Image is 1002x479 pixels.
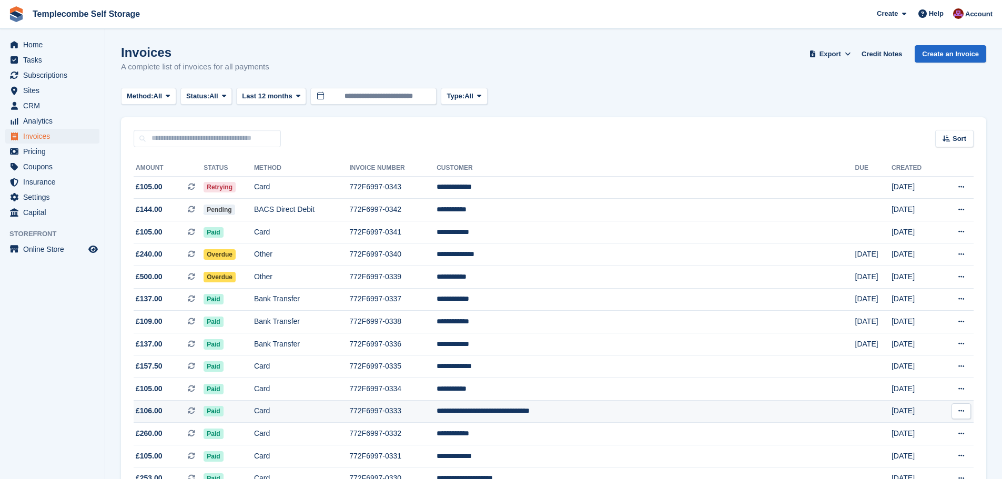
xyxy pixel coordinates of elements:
[5,129,99,144] a: menu
[136,383,163,394] span: £105.00
[953,8,964,19] img: Chris Barnard
[136,339,163,350] span: £137.00
[209,91,218,101] span: All
[892,355,939,378] td: [DATE]
[23,175,86,189] span: Insurance
[5,98,99,113] a: menu
[441,88,487,105] button: Type: All
[204,249,236,260] span: Overdue
[349,400,437,423] td: 772F6997-0333
[136,204,163,215] span: £144.00
[915,45,986,63] a: Create an Invoice
[136,405,163,416] span: £106.00
[23,83,86,98] span: Sites
[23,98,86,113] span: CRM
[236,88,306,105] button: Last 12 months
[204,160,254,177] th: Status
[855,333,892,355] td: [DATE]
[855,266,892,289] td: [DATE]
[464,91,473,101] span: All
[349,160,437,177] th: Invoice Number
[892,266,939,289] td: [DATE]
[892,243,939,266] td: [DATE]
[23,129,86,144] span: Invoices
[121,88,176,105] button: Method: All
[136,271,163,282] span: £500.00
[254,221,349,243] td: Card
[855,243,892,266] td: [DATE]
[254,333,349,355] td: Bank Transfer
[23,159,86,174] span: Coupons
[204,272,236,282] span: Overdue
[23,144,86,159] span: Pricing
[254,423,349,445] td: Card
[807,45,853,63] button: Export
[154,91,163,101] span: All
[855,288,892,311] td: [DATE]
[349,176,437,199] td: 772F6997-0343
[23,205,86,220] span: Capital
[5,83,99,98] a: menu
[892,333,939,355] td: [DATE]
[349,355,437,378] td: 772F6997-0335
[136,181,163,192] span: £105.00
[855,160,892,177] th: Due
[28,5,144,23] a: Templecombe Self Storage
[349,445,437,467] td: 772F6997-0331
[892,288,939,311] td: [DATE]
[254,199,349,221] td: BACS Direct Debit
[892,311,939,333] td: [DATE]
[134,160,204,177] th: Amount
[5,190,99,205] a: menu
[5,53,99,67] a: menu
[349,333,437,355] td: 772F6997-0336
[5,114,99,128] a: menu
[892,423,939,445] td: [DATE]
[855,311,892,333] td: [DATE]
[23,242,86,257] span: Online Store
[87,243,99,256] a: Preview store
[349,288,437,311] td: 772F6997-0337
[349,243,437,266] td: 772F6997-0340
[204,361,223,372] span: Paid
[121,61,269,73] p: A complete list of invoices for all payments
[5,205,99,220] a: menu
[877,8,898,19] span: Create
[349,311,437,333] td: 772F6997-0338
[204,205,235,215] span: Pending
[254,266,349,289] td: Other
[136,249,163,260] span: £240.00
[892,221,939,243] td: [DATE]
[204,339,223,350] span: Paid
[254,288,349,311] td: Bank Transfer
[23,37,86,52] span: Home
[892,378,939,401] td: [DATE]
[819,49,841,59] span: Export
[953,134,966,144] span: Sort
[447,91,464,101] span: Type:
[5,144,99,159] a: menu
[5,242,99,257] a: menu
[204,294,223,304] span: Paid
[5,37,99,52] a: menu
[136,451,163,462] span: £105.00
[349,378,437,401] td: 772F6997-0334
[254,445,349,467] td: Card
[136,227,163,238] span: £105.00
[180,88,232,105] button: Status: All
[204,406,223,416] span: Paid
[242,91,292,101] span: Last 12 months
[9,229,105,239] span: Storefront
[121,45,269,59] h1: Invoices
[5,68,99,83] a: menu
[254,311,349,333] td: Bank Transfer
[136,316,163,327] span: £109.00
[186,91,209,101] span: Status:
[23,114,86,128] span: Analytics
[5,159,99,174] a: menu
[254,160,349,177] th: Method
[204,451,223,462] span: Paid
[8,6,24,22] img: stora-icon-8386f47178a22dfd0bd8f6a31ec36ba5ce8667c1dd55bd0f319d3a0aa187defe.svg
[127,91,154,101] span: Method:
[254,378,349,401] td: Card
